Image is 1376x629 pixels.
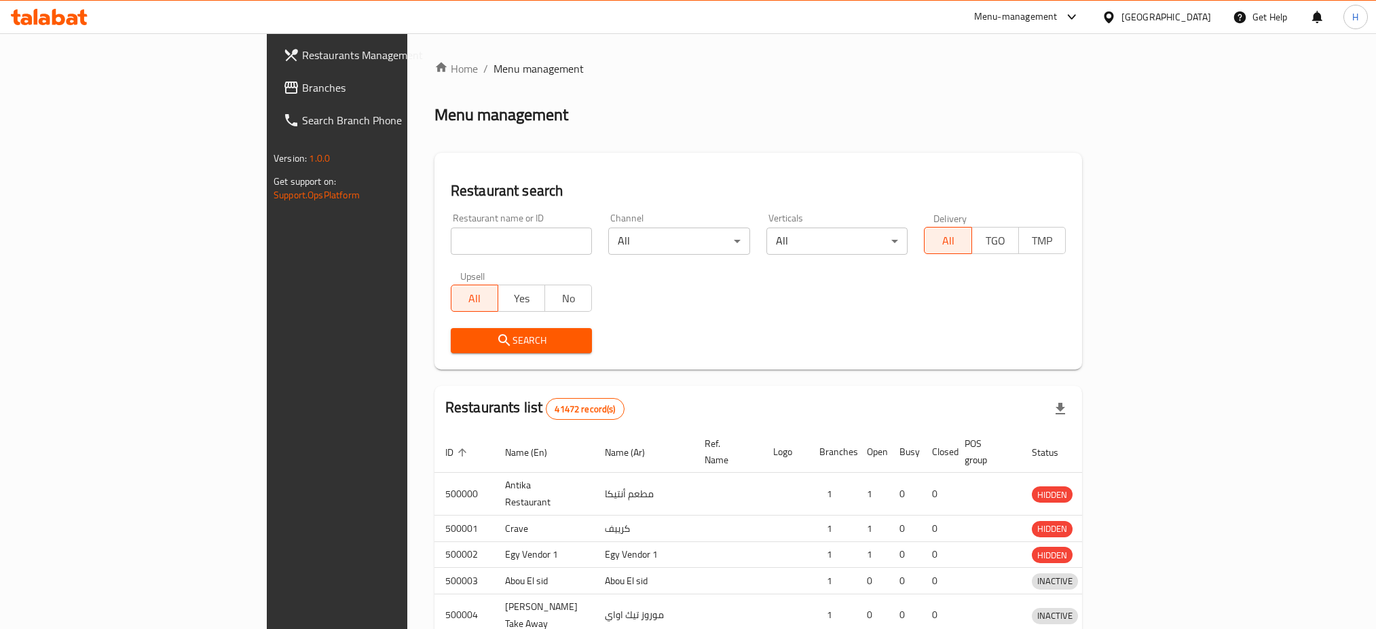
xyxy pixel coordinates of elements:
button: TGO [971,227,1019,254]
td: Abou El sid [494,568,594,594]
span: Restaurants Management [302,47,486,63]
td: مطعم أنتيكا [594,473,694,516]
span: HIDDEN [1032,521,1073,537]
div: HIDDEN [1032,547,1073,563]
td: 0 [921,516,954,542]
td: 0 [921,473,954,516]
span: TMP [1024,231,1060,251]
td: 0 [921,568,954,594]
td: 1 [856,516,889,542]
span: Branches [302,79,486,96]
td: 0 [889,568,921,594]
span: ID [445,444,471,461]
div: Export file [1044,393,1077,425]
button: TMP [1018,227,1066,254]
td: 1 [856,541,889,568]
td: 0 [889,541,921,568]
span: Status [1032,444,1076,461]
span: Yes [504,289,540,308]
a: Support.OpsPlatform [274,186,360,204]
span: 41472 record(s) [546,403,623,416]
a: Search Branch Phone [272,104,497,137]
th: Branches [808,431,856,473]
span: All [457,289,493,308]
span: Ref. Name [705,435,746,468]
td: 0 [921,541,954,568]
h2: Restaurant search [451,181,1066,201]
button: No [544,285,592,312]
button: All [451,285,498,312]
td: كرييف [594,516,694,542]
span: H [1352,10,1358,24]
span: All [930,231,966,251]
th: Logo [762,431,808,473]
span: Search Branch Phone [302,112,486,128]
span: Get support on: [274,173,336,190]
td: Egy Vendor 1 [594,541,694,568]
span: No [551,289,587,308]
td: 0 [889,473,921,516]
td: 1 [808,541,856,568]
th: Busy [889,431,921,473]
div: All [766,228,908,255]
td: Abou El sid [594,568,694,594]
span: INACTIVE [1032,608,1078,624]
td: 0 [889,516,921,542]
label: Delivery [933,213,967,223]
a: Branches [272,71,497,104]
span: POS group [965,435,1005,468]
span: Menu management [494,60,584,77]
button: All [924,227,971,254]
h2: Restaurants list [445,397,625,420]
span: 1.0.0 [309,149,330,167]
a: Restaurants Management [272,39,497,71]
td: 1 [808,516,856,542]
span: INACTIVE [1032,573,1078,589]
h2: Menu management [434,104,568,126]
th: Closed [921,431,954,473]
span: Search [462,332,582,349]
td: Egy Vendor 1 [494,541,594,568]
th: Open [856,431,889,473]
td: Crave [494,516,594,542]
nav: breadcrumb [434,60,1082,77]
input: Search for restaurant name or ID.. [451,228,593,255]
div: HIDDEN [1032,486,1073,503]
td: 0 [856,568,889,594]
div: INACTIVE [1032,608,1078,624]
span: HIDDEN [1032,487,1073,503]
span: Name (Ar) [605,444,663,461]
div: [GEOGRAPHIC_DATA] [1121,10,1211,24]
button: Search [451,328,593,353]
span: Name (En) [505,444,565,461]
div: HIDDEN [1032,521,1073,537]
span: Version: [274,149,307,167]
label: Upsell [460,271,485,281]
div: All [608,228,750,255]
td: 1 [856,473,889,516]
td: 1 [808,473,856,516]
div: Total records count [546,398,624,420]
button: Yes [498,285,545,312]
span: HIDDEN [1032,547,1073,563]
div: Menu-management [974,9,1058,25]
td: 1 [808,568,856,594]
td: Antika Restaurant [494,473,594,516]
span: TGO [978,231,1014,251]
